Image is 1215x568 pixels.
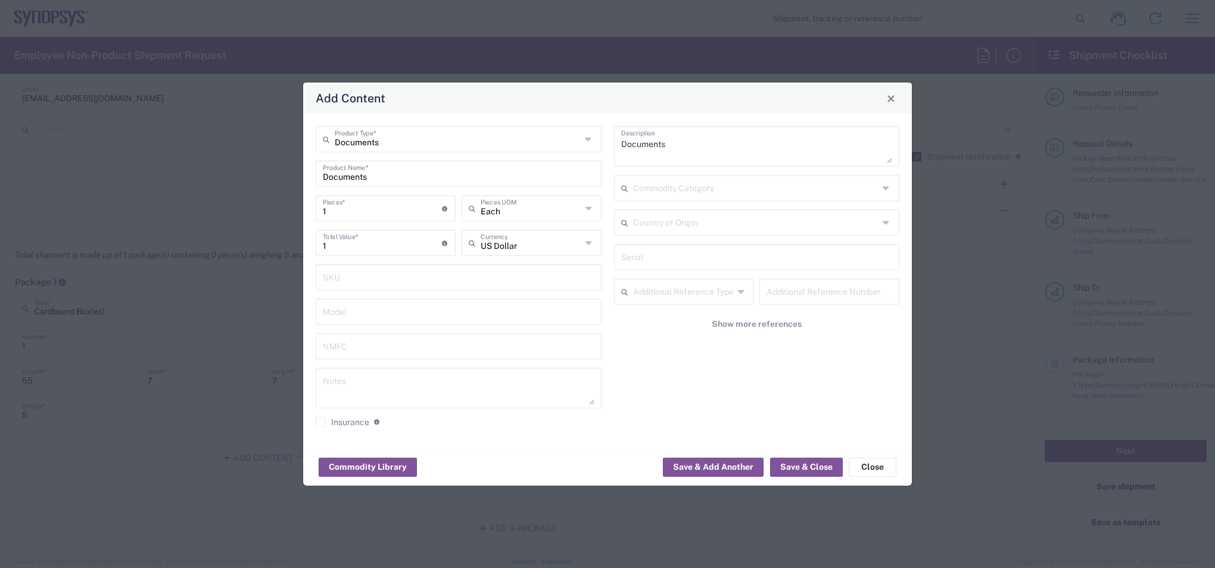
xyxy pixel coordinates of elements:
[849,457,896,476] button: Close
[883,90,899,107] button: Close
[319,457,417,476] button: Commodity Library
[663,457,764,476] button: Save & Add Another
[712,319,802,330] span: Show more references
[770,457,843,476] button: Save & Close
[316,417,369,427] label: Insurance
[316,89,385,107] h4: Add Content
